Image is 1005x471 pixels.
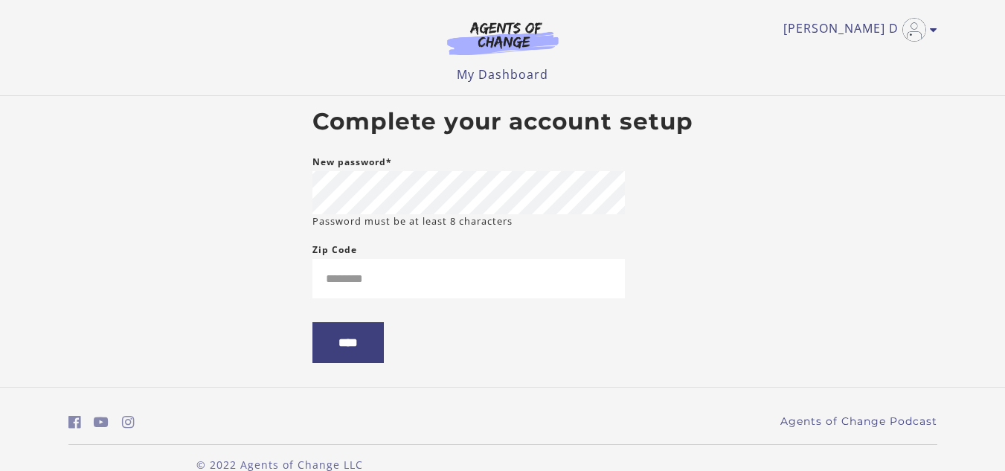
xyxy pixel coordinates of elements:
a: My Dashboard [457,66,548,83]
i: https://www.instagram.com/agentsofchangeprep/ (Open in a new window) [122,415,135,429]
h2: Complete your account setup [312,108,693,136]
label: New password* [312,153,392,171]
a: https://www.facebook.com/groups/aswbtestprep (Open in a new window) [68,411,81,433]
a: https://www.youtube.com/c/AgentsofChangeTestPrepbyMeaganMitchell (Open in a new window) [94,411,109,433]
a: https://www.instagram.com/agentsofchangeprep/ (Open in a new window) [122,411,135,433]
label: Zip Code [312,241,357,259]
i: https://www.facebook.com/groups/aswbtestprep (Open in a new window) [68,415,81,429]
small: Password must be at least 8 characters [312,214,513,228]
i: https://www.youtube.com/c/AgentsofChangeTestPrepbyMeaganMitchell (Open in a new window) [94,415,109,429]
a: Agents of Change Podcast [780,414,937,429]
a: Toggle menu [783,18,930,42]
img: Agents of Change Logo [431,21,574,55]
